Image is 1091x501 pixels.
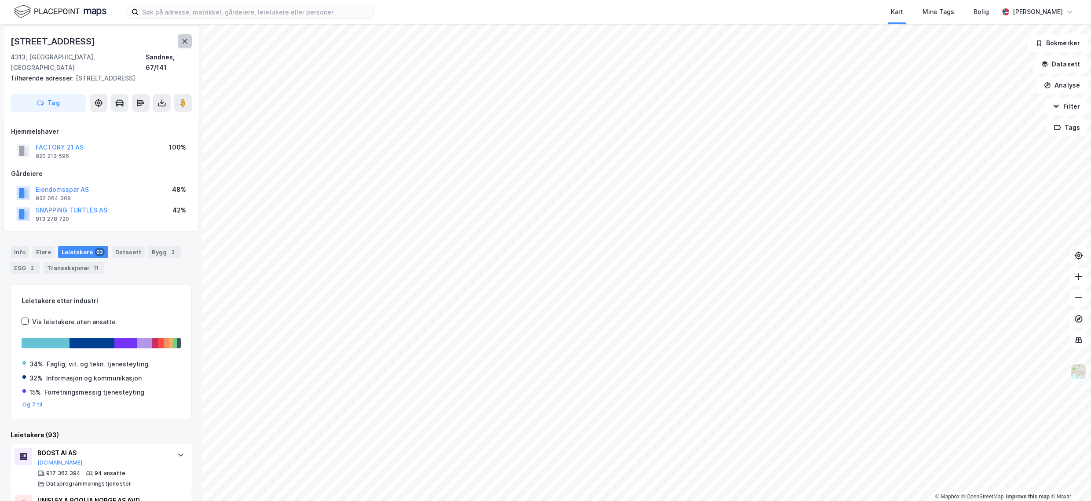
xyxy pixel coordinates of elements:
div: BOOST AI AS [37,448,168,458]
div: 913 278 720 [36,216,69,223]
div: 2 [28,263,37,272]
button: Bokmerker [1028,34,1087,52]
div: 42% [172,205,186,216]
div: 100% [169,142,186,153]
div: Bygg [148,246,181,258]
button: [DOMAIN_NAME] [37,459,83,466]
a: Mapbox [935,494,959,500]
div: Datasett [112,246,145,258]
div: [PERSON_NAME] [1013,7,1063,17]
input: Søk på adresse, matrikkel, gårdeiere, leietakere eller personer [139,5,373,18]
div: Faglig, vit. og tekn. tjenesteyting [47,359,148,369]
div: 932 064 308 [36,195,71,202]
div: Transaksjoner [44,262,104,274]
button: Datasett [1034,55,1087,73]
button: Og 7 til [22,401,43,408]
div: Kart [891,7,903,17]
div: 15% [29,387,41,398]
div: 93 [95,248,105,256]
div: Informasjon og kommunikasjon [46,373,142,384]
div: [STREET_ADDRESS] [11,34,97,48]
div: Gårdeiere [11,168,191,179]
div: Forretningsmessig tjenesteyting [44,387,144,398]
div: 917 362 394 [46,470,81,477]
span: Tilhørende adresser: [11,74,76,82]
div: Kontrollprogram for chat [1047,459,1091,501]
div: Bolig [974,7,989,17]
div: 32% [29,373,43,384]
a: Improve this map [1006,494,1050,500]
div: Leietakere [58,246,108,258]
div: 48% [172,184,186,195]
div: [STREET_ADDRESS] [11,73,185,84]
div: 94 ansatte [95,470,125,477]
div: 920 213 596 [36,153,69,160]
div: Leietakere (93) [11,430,192,440]
iframe: Chat Widget [1047,459,1091,501]
div: Info [11,246,29,258]
div: Sandnes, 67/141 [146,52,192,73]
button: Analyse [1036,77,1087,94]
div: ESG [11,262,40,274]
button: Tags [1047,119,1087,136]
div: Mine Tags [923,7,954,17]
div: Hjemmelshaver [11,126,191,137]
div: Vis leietakere uten ansatte [32,317,116,327]
div: 11 [92,263,100,272]
button: Filter [1045,98,1087,115]
a: OpenStreetMap [961,494,1004,500]
img: logo.f888ab2527a4732fd821a326f86c7f29.svg [14,4,106,19]
div: 34% [29,359,43,369]
div: Leietakere etter industri [22,296,181,306]
div: Dataprogrammeringstjenester [46,480,131,487]
div: 4313, [GEOGRAPHIC_DATA], [GEOGRAPHIC_DATA] [11,52,146,73]
div: 3 [168,248,177,256]
div: Eiere [33,246,55,258]
button: Tag [11,94,86,112]
img: Z [1070,363,1087,380]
